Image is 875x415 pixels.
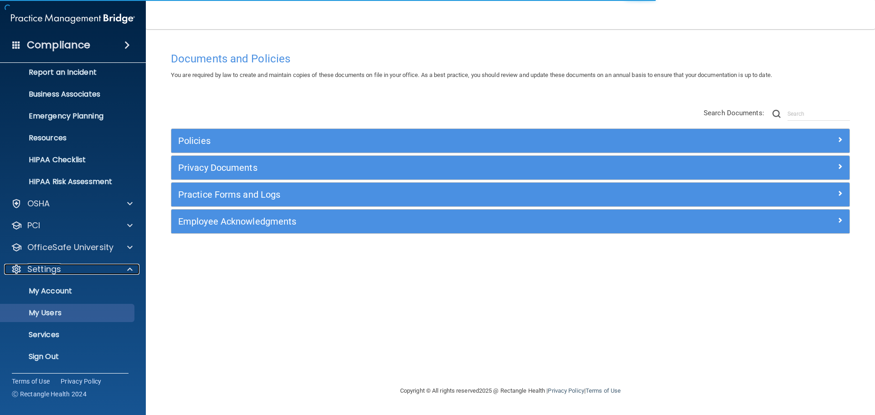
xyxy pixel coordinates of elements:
[787,107,850,121] input: Search
[61,377,102,386] a: Privacy Policy
[27,264,61,275] p: Settings
[11,264,133,275] a: Settings
[6,330,130,339] p: Services
[178,216,673,226] h5: Employee Acknowledgments
[12,389,87,399] span: Ⓒ Rectangle Health 2024
[178,160,843,175] a: Privacy Documents
[11,10,135,28] img: PMB logo
[27,242,113,253] p: OfficeSafe University
[6,287,130,296] p: My Account
[178,187,843,202] a: Practice Forms and Logs
[704,109,764,117] span: Search Documents:
[6,112,130,121] p: Emergency Planning
[178,214,843,229] a: Employee Acknowledgments
[178,133,843,148] a: Policies
[27,220,40,231] p: PCI
[6,177,130,186] p: HIPAA Risk Assessment
[6,352,130,361] p: Sign Out
[6,133,130,143] p: Resources
[171,53,850,65] h4: Documents and Policies
[11,242,133,253] a: OfficeSafe University
[178,163,673,173] h5: Privacy Documents
[6,68,130,77] p: Report an Incident
[344,376,677,405] div: Copyright © All rights reserved 2025 @ Rectangle Health | |
[27,39,90,51] h4: Compliance
[27,198,50,209] p: OSHA
[11,220,133,231] a: PCI
[178,190,673,200] h5: Practice Forms and Logs
[586,387,621,394] a: Terms of Use
[171,72,772,78] span: You are required by law to create and maintain copies of these documents on file in your office. ...
[772,110,781,118] img: ic-search.3b580494.png
[11,198,133,209] a: OSHA
[6,90,130,99] p: Business Associates
[6,155,130,164] p: HIPAA Checklist
[548,387,584,394] a: Privacy Policy
[6,308,130,318] p: My Users
[12,377,50,386] a: Terms of Use
[178,136,673,146] h5: Policies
